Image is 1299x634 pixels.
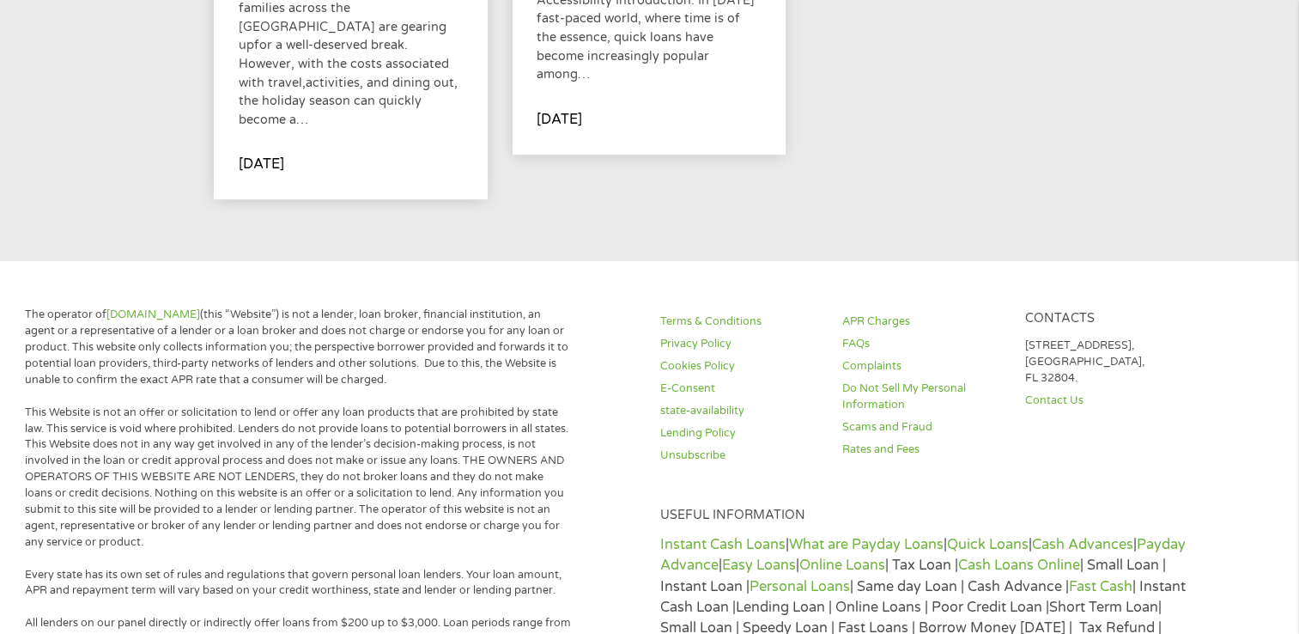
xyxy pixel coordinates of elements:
a: Privacy Policy [660,336,822,352]
a: Instant Cash Loans [660,536,786,553]
a: Cash Loans Online [958,557,1080,574]
a: Fast Cash [1069,578,1132,595]
p: Every state has its own set of rules and regulations that govern personal loan lenders. Your loan... [25,567,573,600]
a: Online Loans [799,557,885,574]
a: FAQs [842,336,1004,352]
a: Scams and Fraud [842,419,1004,436]
a: Rates and Fees [842,442,1004,458]
a: Cash Advances [1032,536,1133,553]
a: Complaints [842,358,1004,375]
a: Personal Loans [750,578,850,595]
a: Terms & Conditions [660,314,822,330]
a: E-Consent [660,381,822,397]
a: Easy Loans [722,557,796,574]
h4: Contacts [1025,311,1187,327]
a: [DOMAIN_NAME] [106,308,200,321]
h4: Useful Information [660,508,1187,524]
a: Unsubscribe [660,448,822,464]
p: [STREET_ADDRESS], [GEOGRAPHIC_DATA], FL 32804. [1025,338,1187,387]
a: Quick Loans [947,536,1029,553]
a: APR Charges [842,314,1004,330]
a: Lending Policy [660,425,822,442]
a: What are Payday Loans [789,536,944,553]
p: [DATE] [537,109,582,130]
a: Contact Us [1025,393,1187,409]
p: The operator of (this “Website”) is not a lender, loan broker, financial institution, an agent or... [25,307,573,387]
a: Do Not Sell My Personal Information [842,381,1004,413]
a: state-availability [660,403,822,419]
p: [DATE] [239,154,284,174]
a: Cookies Policy [660,358,822,375]
p: This Website is not an offer or solicitation to lend or offer any loan products that are prohibit... [25,405,573,551]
